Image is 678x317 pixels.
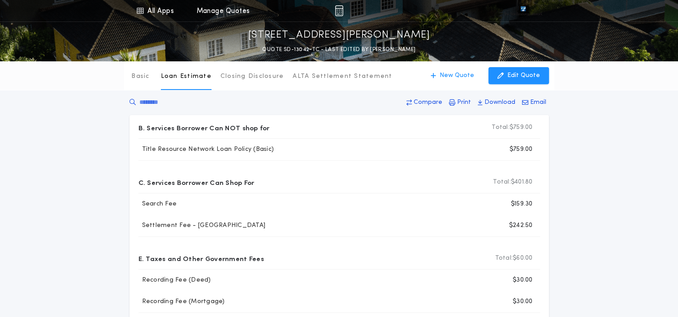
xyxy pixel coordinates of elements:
[138,276,211,285] p: Recording Fee (Deed)
[404,94,445,111] button: Compare
[138,221,266,230] p: Settlement Fee - [GEOGRAPHIC_DATA]
[495,254,533,263] p: $60.00
[220,72,284,81] p: Closing Disclosure
[138,297,225,306] p: Recording Fee (Mortgage)
[335,5,343,16] img: img
[138,200,177,209] p: Search Fee
[262,45,415,54] p: QUOTE SD-13042-TC - LAST EDITED BY [PERSON_NAME]
[510,145,533,154] p: $759.00
[484,98,515,107] p: Download
[488,67,549,84] button: Edit Quote
[513,297,533,306] p: $30.00
[138,251,264,266] p: E. Taxes and Other Government Fees
[495,254,513,263] b: Total:
[509,221,533,230] p: $242.50
[138,175,255,189] p: C. Services Borrower Can Shop For
[492,123,510,132] b: Total:
[138,120,270,135] p: B. Services Borrower Can NOT shop for
[138,145,274,154] p: Title Resource Network Loan Policy (Basic)
[504,6,542,15] img: vs-icon
[530,98,546,107] p: Email
[493,178,532,187] p: $401.80
[161,72,212,81] p: Loan Estimate
[422,67,483,84] button: New Quote
[457,98,471,107] p: Print
[511,200,533,209] p: $159.30
[475,94,518,111] button: Download
[293,72,392,81] p: ALTA Settlement Statement
[248,28,430,43] p: [STREET_ADDRESS][PERSON_NAME]
[519,94,549,111] button: Email
[513,276,533,285] p: $30.00
[507,71,540,80] p: Edit Quote
[493,178,511,187] b: Total:
[440,71,474,80] p: New Quote
[446,94,474,111] button: Print
[492,123,532,132] p: $759.00
[131,72,149,81] p: Basic
[414,98,442,107] p: Compare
